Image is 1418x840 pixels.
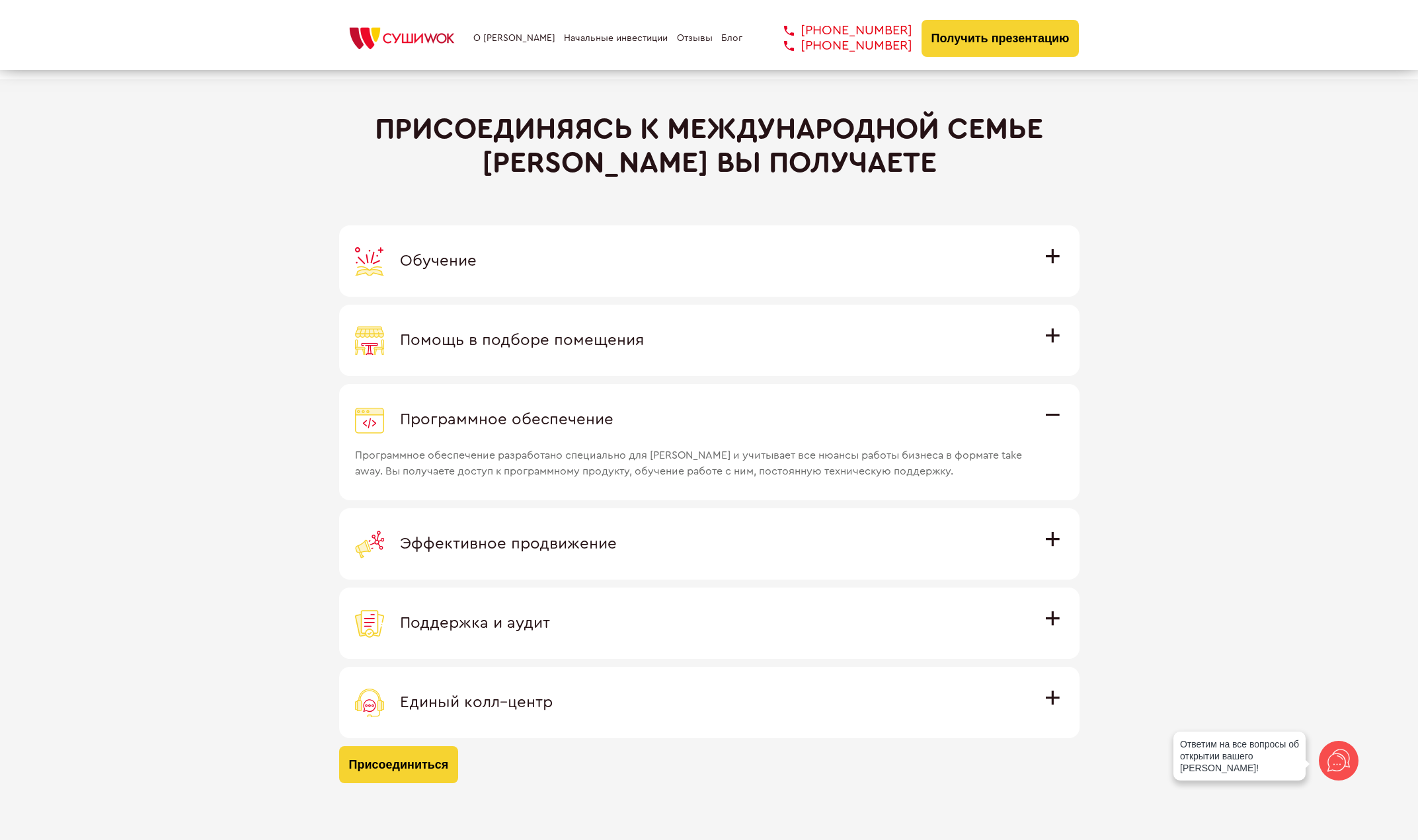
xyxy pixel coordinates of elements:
a: Отзывы [677,33,713,44]
a: [PHONE_NUMBER] [764,23,912,38]
span: Программное обеспечение разработано специально для [PERSON_NAME] и учитывает все нюансы работы би... [355,434,1028,479]
button: Присоединиться [339,746,459,783]
button: Получить презентацию [922,20,1080,57]
span: Эффективное продвижение [400,536,617,552]
h2: Присоединяясь к международной семье [PERSON_NAME] вы получаете [339,112,1080,179]
img: СУШИWOK [339,24,465,53]
span: Программное обеспечение [400,412,613,428]
span: Обучение [400,253,477,269]
a: Блог [721,33,742,44]
span: Поддержка и аудит [400,615,550,631]
a: О [PERSON_NAME] [473,33,555,44]
div: Ответим на все вопросы об открытии вашего [PERSON_NAME]! [1173,732,1306,781]
a: Начальные инвестиции [564,33,668,44]
span: Единый колл–центр [400,695,553,710]
a: [PHONE_NUMBER] [764,38,912,54]
span: Помощь в подборе помещения [400,332,644,348]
